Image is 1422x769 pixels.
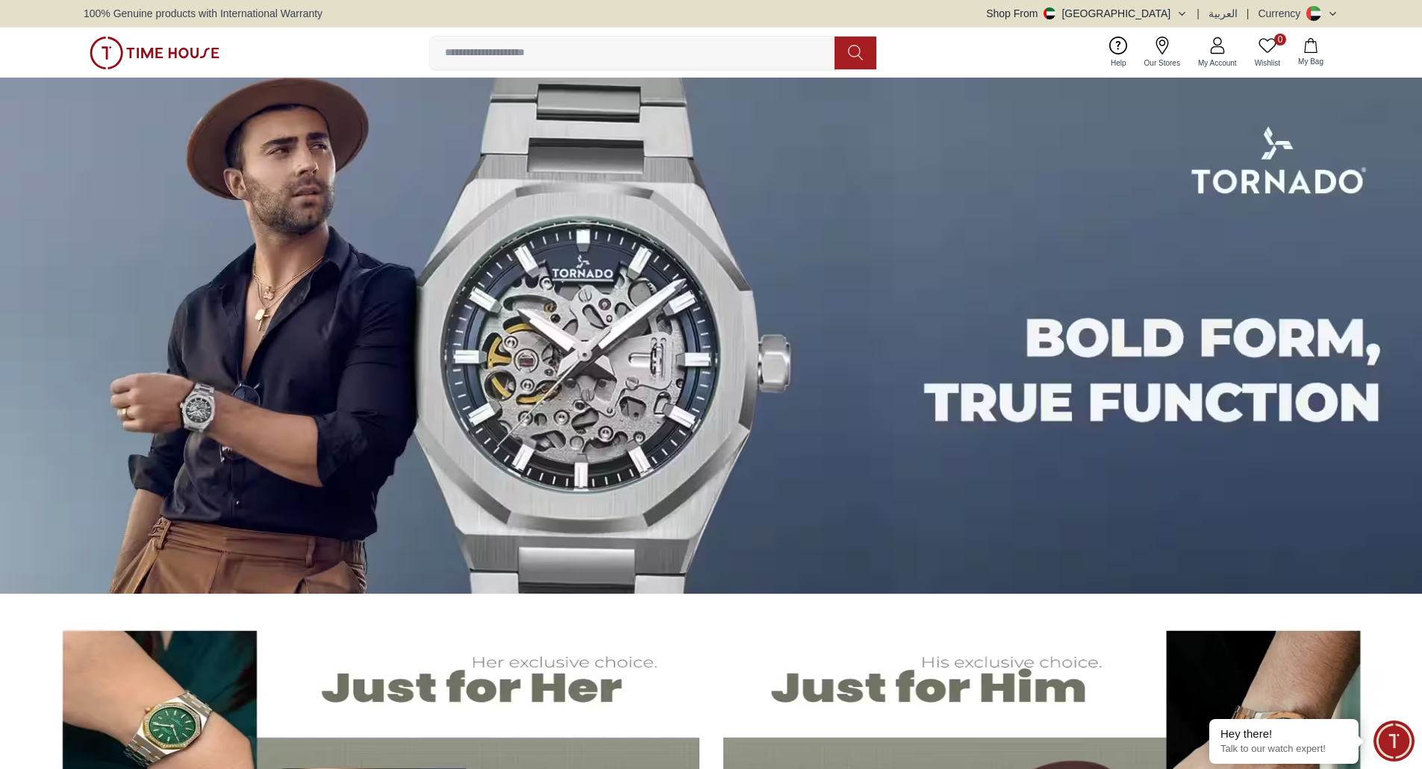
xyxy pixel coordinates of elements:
a: 0Wishlist [1246,34,1289,72]
div: Hey there! [1220,726,1347,741]
img: ... [90,37,219,69]
p: Talk to our watch expert! [1220,743,1347,756]
span: 0 [1274,34,1286,45]
span: 100% Genuine products with International Warranty [84,6,322,21]
a: Help [1102,34,1135,72]
span: My Account [1192,57,1243,69]
span: | [1247,6,1250,21]
span: | [1197,6,1200,21]
button: Shop From[GEOGRAPHIC_DATA] [986,6,1188,21]
span: Our Stores [1138,57,1186,69]
div: Currency [1258,6,1306,21]
button: العربية [1209,6,1238,21]
button: My Bag [1289,35,1332,70]
div: Chat Widget [1373,721,1415,762]
span: Help [1105,57,1132,69]
span: My Bag [1292,56,1329,67]
img: United Arab Emirates [1044,7,1055,19]
a: Our Stores [1135,34,1189,72]
span: Wishlist [1249,57,1286,69]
